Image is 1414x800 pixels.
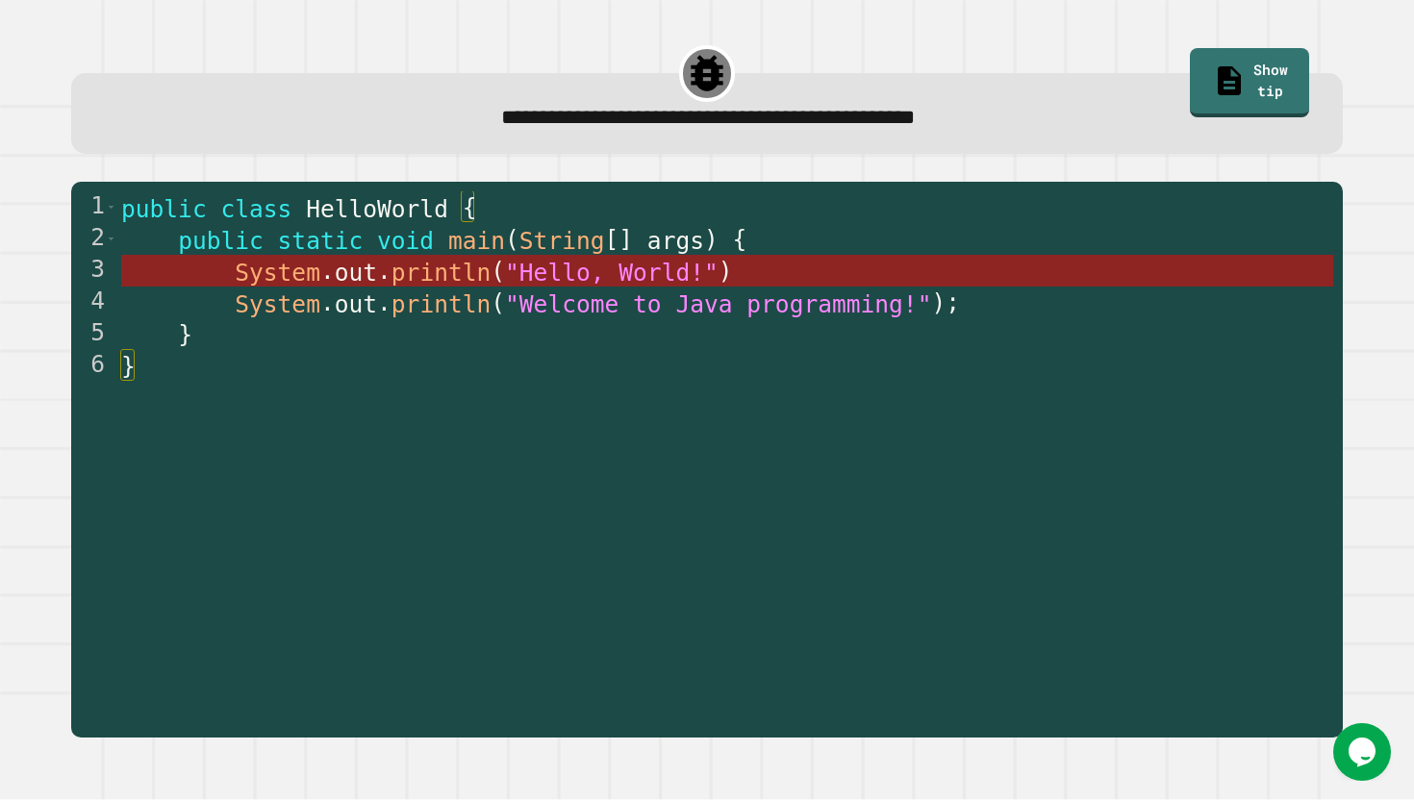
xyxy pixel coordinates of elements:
[71,255,117,287] div: 3
[1190,48,1308,117] a: Show tip
[448,227,505,255] span: main
[235,290,320,318] span: System
[235,259,320,287] span: System
[647,227,704,255] span: args
[278,227,364,255] span: static
[391,259,491,287] span: println
[71,223,117,255] div: 2
[121,195,207,223] span: public
[178,227,264,255] span: public
[106,191,116,223] span: Toggle code folding, rows 1 through 6
[335,290,377,318] span: out
[71,318,117,350] div: 5
[306,195,448,223] span: HelloWorld
[1333,723,1395,781] iframe: chat widget
[505,290,931,318] span: "Welcome to Java programming!"
[106,223,116,255] span: Toggle code folding, rows 2 through 5
[221,195,292,223] span: class
[391,290,491,318] span: println
[71,191,117,223] div: 1
[335,259,377,287] span: out
[377,227,434,255] span: void
[71,350,117,382] div: 6
[505,259,719,287] span: "Hello, World!"
[519,227,605,255] span: String
[71,287,117,318] div: 4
